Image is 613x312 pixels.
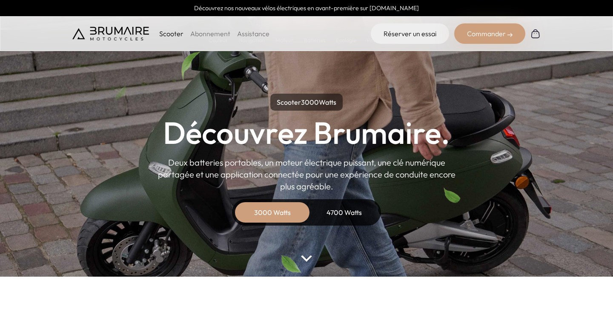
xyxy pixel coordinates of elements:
img: Panier [530,29,541,39]
a: Réserver un essai [371,23,449,44]
div: Commander [454,23,525,44]
img: arrow-bottom.png [301,255,312,262]
h1: Découvrez Brumaire. [163,117,450,148]
span: 3000 [301,98,319,106]
div: 4700 Watts [310,202,378,223]
a: Assistance [237,29,269,38]
img: Brumaire Motocycles [72,27,149,40]
p: Scooter [159,29,183,39]
p: Deux batteries portables, un moteur électrique puissant, une clé numérique partagée et une applic... [158,157,455,192]
img: right-arrow-2.png [507,32,513,37]
div: 3000 Watts [238,202,306,223]
p: Scooter Watts [270,94,343,111]
a: Abonnement [190,29,230,38]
